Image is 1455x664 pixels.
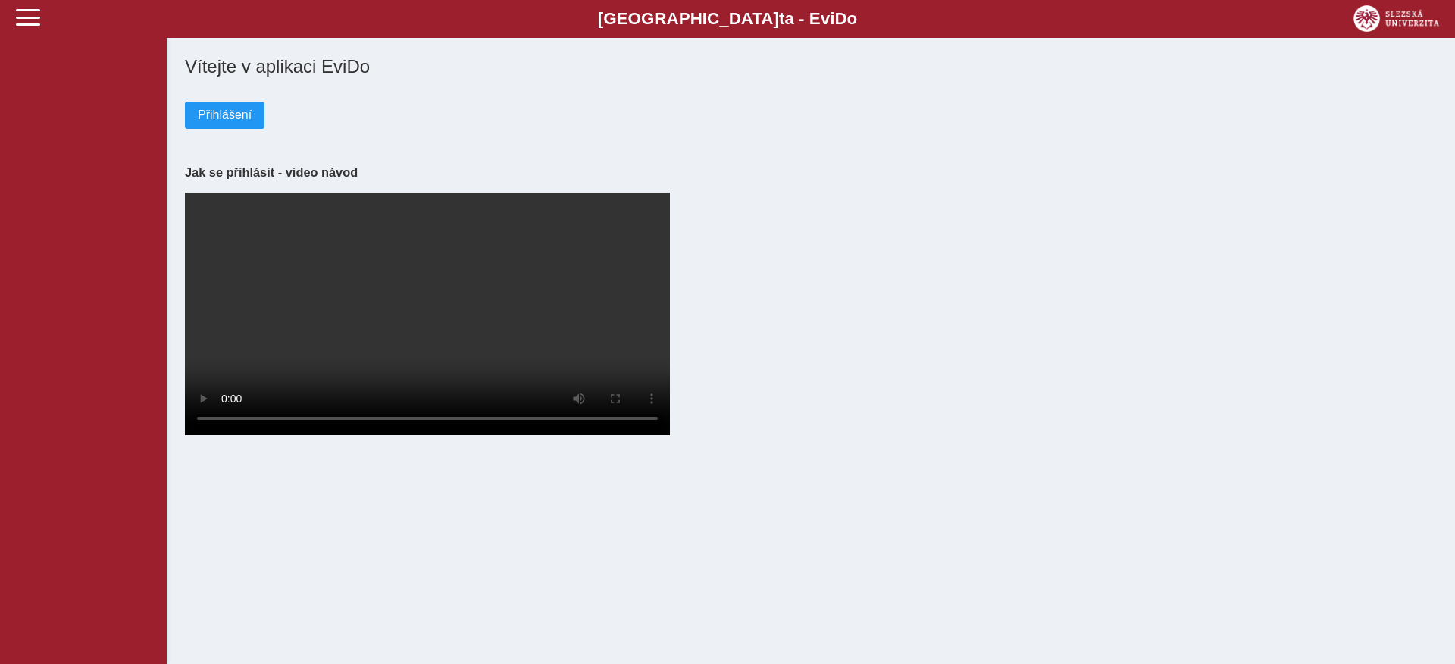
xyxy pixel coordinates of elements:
span: D [834,9,846,28]
img: logo_web_su.png [1353,5,1439,32]
button: Přihlášení [185,102,264,129]
video: Your browser does not support the video tag. [185,193,670,435]
h3: Jak se přihlásit - video návod [185,165,1437,180]
span: t [779,9,784,28]
span: Přihlášení [198,108,252,122]
span: o [847,9,858,28]
b: [GEOGRAPHIC_DATA] a - Evi [45,9,1410,29]
h1: Vítejte v aplikaci EviDo [185,56,1437,77]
